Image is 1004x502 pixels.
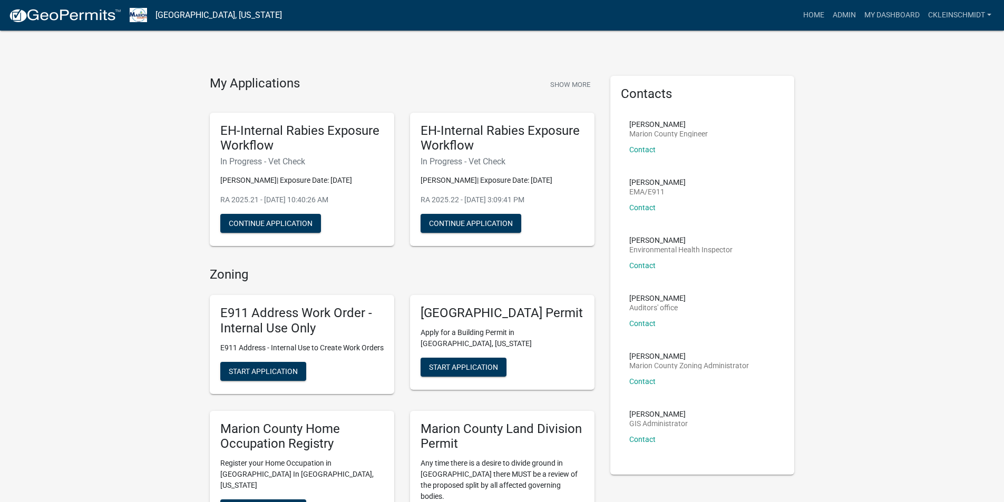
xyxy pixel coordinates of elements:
[220,362,306,381] button: Start Application
[220,123,384,154] h5: EH-Internal Rabies Exposure Workflow
[220,421,384,452] h5: Marion County Home Occupation Registry
[421,306,584,321] h5: [GEOGRAPHIC_DATA] Permit
[629,237,733,244] p: [PERSON_NAME]
[629,130,708,137] p: Marion County Engineer
[421,194,584,205] p: RA 2025.22 - [DATE] 3:09:41 PM
[629,261,656,270] a: Contact
[220,156,384,166] h6: In Progress - Vet Check
[220,214,321,233] button: Continue Application
[629,420,688,427] p: GIS Administrator
[629,435,656,444] a: Contact
[421,156,584,166] h6: In Progress - Vet Check
[629,121,708,128] p: [PERSON_NAME]
[629,246,733,253] p: Environmental Health Inspector
[546,76,594,93] button: Show More
[629,304,686,311] p: Auditors' office
[621,86,784,102] h5: Contacts
[210,267,594,282] h4: Zoning
[629,362,749,369] p: Marion County Zoning Administrator
[629,179,686,186] p: [PERSON_NAME]
[421,458,584,502] p: Any time there is a desire to divide ground in [GEOGRAPHIC_DATA] there MUST be a review of the pr...
[130,8,147,22] img: Marion County, Iowa
[629,145,656,154] a: Contact
[629,377,656,386] a: Contact
[429,362,498,371] span: Start Application
[799,5,828,25] a: Home
[229,367,298,375] span: Start Application
[155,6,282,24] a: [GEOGRAPHIC_DATA], [US_STATE]
[220,342,384,353] p: E911 Address - Internal Use to Create Work Orders
[210,76,300,92] h4: My Applications
[629,188,686,195] p: EMA/E911
[629,352,749,360] p: [PERSON_NAME]
[220,194,384,205] p: RA 2025.21 - [DATE] 10:40:26 AM
[860,5,924,25] a: My Dashboard
[421,421,584,452] h5: Marion County Land Division Permit
[828,5,860,25] a: Admin
[629,319,656,328] a: Contact
[629,294,686,302] p: [PERSON_NAME]
[421,214,521,233] button: Continue Application
[421,123,584,154] h5: EH-Internal Rabies Exposure Workflow
[220,458,384,491] p: Register your Home Occupation in [GEOGRAPHIC_DATA] In [GEOGRAPHIC_DATA], [US_STATE]
[924,5,996,25] a: ckleinschmidt
[629,410,688,418] p: [PERSON_NAME]
[421,327,584,349] p: Apply for a Building Permit in [GEOGRAPHIC_DATA], [US_STATE]
[220,306,384,336] h5: E911 Address Work Order - Internal Use Only
[629,203,656,212] a: Contact
[421,175,584,186] p: [PERSON_NAME]| Exposure Date: [DATE]
[421,358,506,377] button: Start Application
[220,175,384,186] p: [PERSON_NAME]| Exposure Date: [DATE]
